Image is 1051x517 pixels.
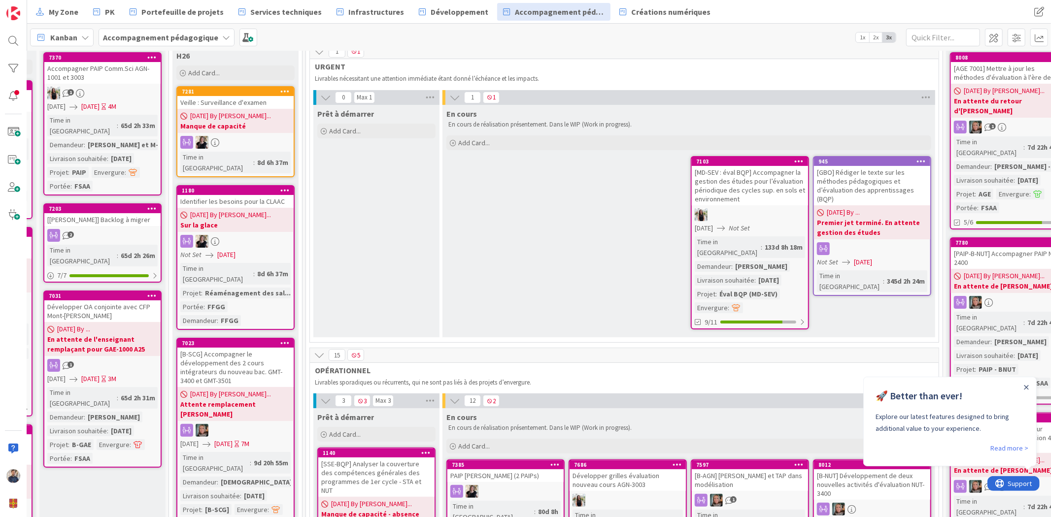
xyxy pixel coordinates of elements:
[44,291,161,322] div: 7031Développer OA conjointe avec CFP Mont-[PERSON_NAME]
[692,166,808,205] div: [MD-SEV : éval BQP] Accompagner la gestion des études pour l’évaluation périodique des cycles sup...
[447,460,564,482] div: 7385PAIP [PERSON_NAME] (2 PAIPs)
[827,207,860,218] span: [DATE] By ...
[217,477,218,487] span: :
[814,460,930,500] div: 8012[B-NUT] Développement de deux nouvelles activités d'évaluation NUT-3400
[190,111,271,121] span: [DATE] By [PERSON_NAME]...
[218,477,347,487] div: [DEMOGRAPHIC_DATA][PERSON_NAME]
[691,156,809,329] a: 7103[MD-SEV : éval BQP] Accompagner la gestion des études pour l’évaluation périodique des cycles...
[730,496,737,503] span: 1
[180,477,217,487] div: Demandeur
[177,339,294,387] div: 7023[B-SCG] Accompagner le développement des 2 cours intégrateurs du nouveau bac. GMT-3400 et GMT...
[315,75,928,83] p: Livrables nécessitant une attention immédiate étant donné l’échéance et les impacts.
[884,276,927,287] div: 345d 2h 24m
[47,425,107,436] div: Livraison souhaitée
[692,460,808,469] div: 7597
[108,425,134,436] div: [DATE]
[176,86,295,177] a: 7281Veille : Surveillance d'examen[DATE] By [PERSON_NAME]...Manque de capacitéMBTime in [GEOGRAPH...
[97,439,130,450] div: Envergure
[44,300,161,322] div: Développer OA conjointe avec CFP Mont-[PERSON_NAME]
[85,412,142,422] div: [PERSON_NAME]
[70,181,72,192] span: :
[84,139,85,150] span: :
[49,54,161,61] div: 7370
[497,3,610,21] a: Accompagnement pédagogique
[107,425,108,436] span: :
[47,139,84,150] div: Demandeur
[125,167,126,178] span: :
[954,202,977,213] div: Portée
[756,275,781,286] div: [DATE]
[856,32,869,42] span: 1x
[1015,350,1041,361] div: [DATE]
[1030,378,1051,388] div: FSAA
[250,457,251,468] span: :
[466,485,478,498] img: MB
[977,202,979,213] span: :
[464,92,481,103] span: 1
[250,6,322,18] span: Services techniques
[882,32,896,42] span: 3x
[47,387,117,409] div: Time in [GEOGRAPHIC_DATA]
[47,115,117,136] div: Time in [GEOGRAPHIC_DATA]
[69,439,94,450] div: B-GAE
[990,161,992,172] span: :
[570,469,686,491] div: Développer grilles évaluation nouveau cours AGN-3003
[180,490,240,501] div: Livraison souhaitée
[817,218,927,237] b: Premier jet terminé. En attente gestion des études
[21,1,45,13] span: Support
[570,460,686,469] div: 7686
[68,439,69,450] span: :
[695,208,708,221] img: GC
[573,494,585,507] img: GC
[692,157,808,166] div: 7103
[217,250,236,260] span: [DATE]
[103,32,218,42] b: Accompagnement pédagogique
[182,187,294,194] div: 1180
[177,87,294,96] div: 7281
[180,452,250,474] div: Time in [GEOGRAPHIC_DATA]
[6,497,20,511] img: avatar
[695,275,754,286] div: Livraison souhaitée
[81,374,100,384] span: [DATE]
[818,158,930,165] div: 945
[348,6,404,18] span: Infrastructures
[214,439,233,449] span: [DATE]
[1014,175,1015,186] span: :
[1015,175,1041,186] div: [DATE]
[729,224,750,232] i: Not Set
[203,301,205,312] span: :
[329,430,361,439] span: Add Card...
[458,138,490,147] span: Add Card...
[817,270,883,292] div: Time in [GEOGRAPHIC_DATA]
[190,210,271,220] span: [DATE] By [PERSON_NAME]...
[696,158,808,165] div: 7103
[814,157,930,205] div: 945[GBO] Rédiger le texte sur les méthodes pédagogiques et d’évaluation des apprentissages (BQP)
[180,315,217,326] div: Demandeur
[177,136,294,149] div: MB
[954,364,975,375] div: Projet
[570,494,686,507] div: GC
[177,87,294,109] div: 7281Veille : Surveillance d'examen
[177,339,294,348] div: 7023
[969,121,982,133] img: SP
[47,153,107,164] div: Livraison souhaitée
[728,302,729,313] span: :
[976,364,1018,375] div: PAIP - BNUT
[814,503,930,516] div: SP
[118,120,158,131] div: 65d 2h 33m
[50,32,77,43] span: Kanban
[705,317,717,327] span: 9/11
[329,46,345,58] span: 1
[695,261,731,272] div: Demandeur
[81,101,100,112] span: [DATE]
[57,270,67,281] span: 7 / 7
[692,494,808,507] div: SP
[69,167,89,178] div: PAIP
[240,490,241,501] span: :
[30,3,84,21] a: My Zone
[218,315,241,326] div: FFGG
[954,136,1023,158] div: Time in [GEOGRAPHIC_DATA]
[118,392,158,403] div: 65d 2h 31m
[47,245,117,266] div: Time in [GEOGRAPHIC_DATA]
[695,236,761,258] div: Time in [GEOGRAPHIC_DATA]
